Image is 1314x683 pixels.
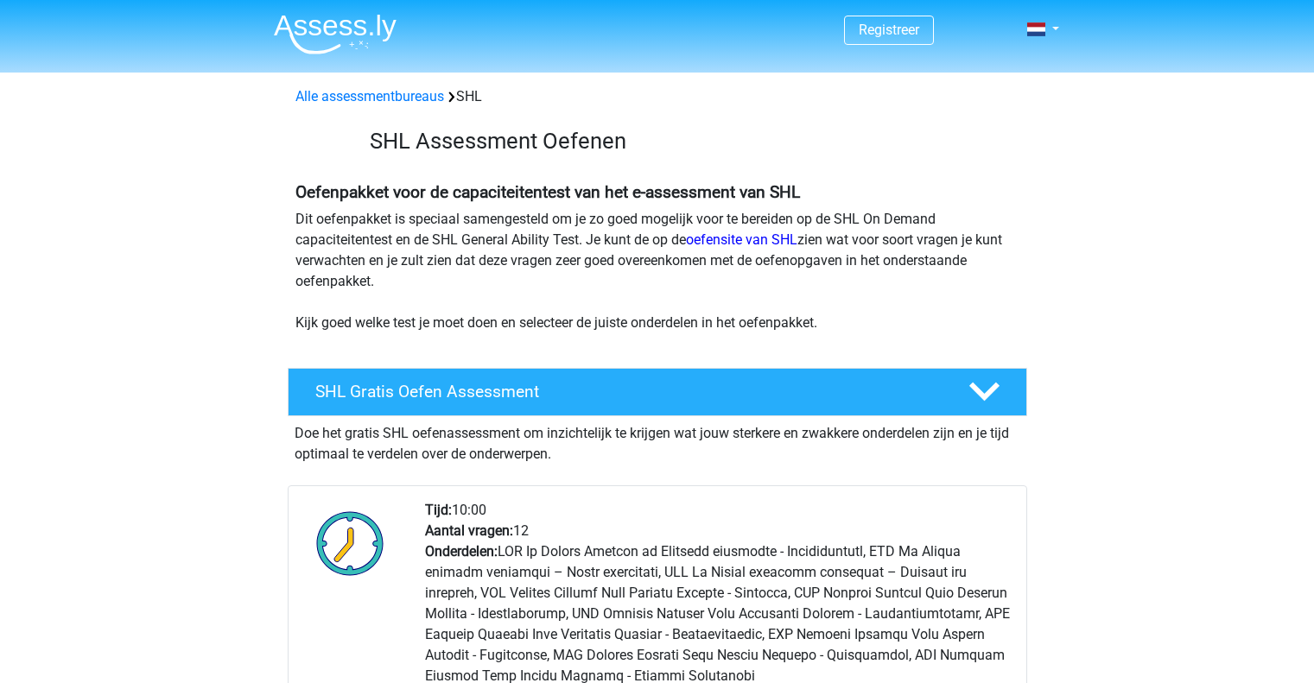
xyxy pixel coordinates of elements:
[370,128,1013,155] h3: SHL Assessment Oefenen
[315,382,941,402] h4: SHL Gratis Oefen Assessment
[295,88,444,104] a: Alle assessmentbureaus
[288,416,1027,465] div: Doe het gratis SHL oefenassessment om inzichtelijk te krijgen wat jouw sterkere en zwakkere onder...
[307,500,394,586] img: Klok
[295,209,1019,333] p: Dit oefenpakket is speciaal samengesteld om je zo goed mogelijk voor te bereiden op de SHL On Dem...
[281,368,1034,416] a: SHL Gratis Oefen Assessment
[289,86,1026,107] div: SHL
[425,502,452,518] b: Tijd:
[686,231,797,248] a: oefensite van SHL
[295,182,800,202] b: Oefenpakket voor de capaciteitentest van het e-assessment van SHL
[425,522,513,539] b: Aantal vragen:
[425,543,498,560] b: Onderdelen:
[274,14,397,54] img: Assessly
[859,22,919,38] a: Registreer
